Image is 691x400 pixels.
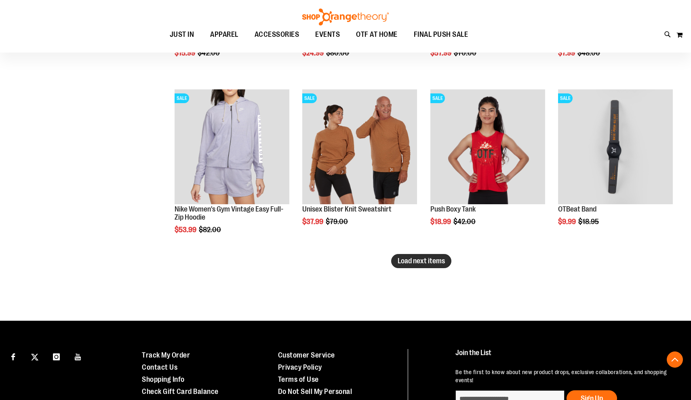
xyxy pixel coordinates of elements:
span: OTF AT HOME [356,25,398,44]
a: Shopping Info [142,375,185,383]
a: Unisex Blister Knit Sweatshirt [302,205,392,213]
a: Customer Service [278,351,335,359]
a: JUST IN [162,25,202,44]
a: OTF AT HOME [348,25,406,44]
img: OTBeat Band [558,89,673,204]
span: SALE [175,93,189,103]
span: $9.99 [558,218,577,226]
img: Shop Orangetheory [301,8,390,25]
a: Visit our Youtube page [71,349,85,363]
div: product [554,85,677,246]
div: product [298,85,421,246]
span: SALE [302,93,317,103]
span: $79.00 [326,218,349,226]
a: EVENTS [307,25,348,44]
a: Product image for Unisex Blister Knit SweatshirtSALE [302,89,417,205]
a: Privacy Policy [278,363,322,371]
span: $7.99 [558,49,576,57]
span: $82.00 [199,226,222,234]
span: FINAL PUSH SALE [414,25,468,44]
span: JUST IN [170,25,194,44]
a: Visit our X page [28,349,42,363]
span: $80.00 [326,49,350,57]
span: $53.99 [175,226,198,234]
a: Visit our Facebook page [6,349,20,363]
span: $42.00 [198,49,221,57]
a: OTBeat Band [558,205,596,213]
img: Product image for Unisex Blister Knit Sweatshirt [302,89,417,204]
a: Push Boxy Tank [430,205,476,213]
a: Terms of Use [278,375,319,383]
span: SALE [558,93,573,103]
p: Be the first to know about new product drops, exclusive collaborations, and shopping events! [455,368,674,384]
span: $42.00 [453,218,477,226]
a: Track My Order [142,351,190,359]
a: OTBeat BandSALE [558,89,673,205]
span: APPAREL [210,25,238,44]
img: Twitter [31,353,38,361]
span: $18.99 [430,218,452,226]
a: Product image for Nike Gym Vintage Easy Full Zip HoodieSALE [175,89,289,205]
a: Check Gift Card Balance [142,387,219,396]
span: $18.95 [578,218,600,226]
a: FINAL PUSH SALE [406,25,476,44]
a: Visit our Instagram page [49,349,63,363]
span: SALE [430,93,445,103]
span: $15.99 [175,49,196,57]
div: product [426,85,549,246]
img: Product image for Push Boxy Tank [430,89,545,204]
h4: Join the List [455,349,674,364]
a: Nike Women's Gym Vintage Easy Full-Zip Hoodie [175,205,283,221]
img: Product image for Nike Gym Vintage Easy Full Zip Hoodie [175,89,289,204]
span: $24.99 [302,49,325,57]
span: $70.00 [454,49,478,57]
div: product [171,85,293,254]
a: Contact Us [142,363,177,371]
button: Back To Top [667,351,683,368]
span: EVENTS [315,25,340,44]
span: ACCESSORIES [255,25,299,44]
span: $37.99 [302,218,324,226]
span: Load next items [398,257,445,265]
span: $48.00 [577,49,601,57]
a: ACCESSORIES [246,25,308,44]
a: Product image for Push Boxy TankSALE [430,89,545,205]
a: APPAREL [202,25,246,44]
span: $57.99 [430,49,453,57]
button: Load next items [391,254,451,268]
